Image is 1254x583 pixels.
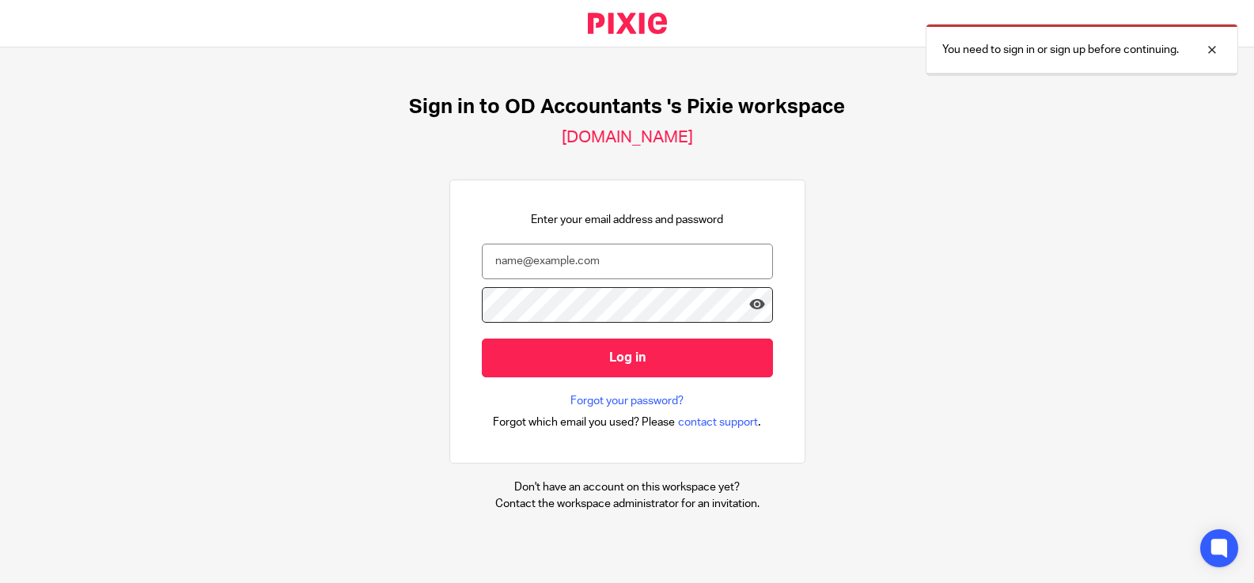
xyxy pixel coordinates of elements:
a: Forgot your password? [570,393,684,409]
p: Contact the workspace administrator for an invitation. [495,496,760,512]
p: Don't have an account on this workspace yet? [495,479,760,495]
p: Enter your email address and password [531,212,723,228]
input: name@example.com [482,244,773,279]
h2: [DOMAIN_NAME] [562,127,693,148]
span: Forgot which email you used? Please [493,415,675,430]
span: contact support [678,415,758,430]
p: You need to sign in or sign up before continuing. [942,42,1179,58]
div: . [493,413,761,431]
h1: Sign in to OD Accountants 's Pixie workspace [409,95,845,119]
input: Log in [482,339,773,377]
